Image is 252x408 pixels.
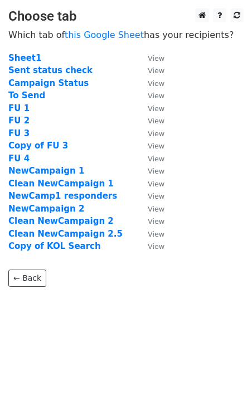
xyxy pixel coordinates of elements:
a: View [137,128,164,138]
small: View [148,180,164,188]
small: View [148,242,164,251]
small: View [148,54,164,63]
a: Clean NewCampaign 2.5 [8,229,123,239]
a: Sheet1 [8,53,41,63]
small: View [148,230,164,238]
small: View [148,217,164,225]
a: View [137,179,164,189]
a: Campaign Status [8,78,89,88]
a: ← Back [8,270,46,287]
p: Which tab of has your recipients? [8,29,244,41]
a: View [137,241,164,251]
a: NewCamp1 responders [8,191,117,201]
small: View [148,192,164,200]
a: View [137,166,164,176]
a: View [137,229,164,239]
a: View [137,78,164,88]
small: View [148,155,164,163]
a: View [137,216,164,226]
a: View [137,65,164,75]
a: View [137,191,164,201]
a: FU 4 [8,153,30,164]
a: FU 2 [8,116,30,126]
a: View [137,90,164,100]
small: View [148,205,164,213]
a: this Google Sheet [65,30,144,40]
a: FU 1 [8,103,30,113]
a: View [137,103,164,113]
small: View [148,167,164,175]
small: View [148,104,164,113]
small: View [148,66,164,75]
a: View [137,116,164,126]
small: View [148,117,164,125]
a: View [137,204,164,214]
a: Clean NewCampaign 1 [8,179,114,189]
a: View [137,53,164,63]
a: FU 3 [8,128,30,138]
small: View [148,129,164,138]
a: To Send [8,90,45,100]
a: Sent status check [8,65,93,75]
a: Clean NewCampaign 2 [8,216,114,226]
small: View [148,92,164,100]
h3: Choose tab [8,8,244,25]
a: Copy of KOL Search [8,241,101,251]
a: NewCampaign 2 [8,204,84,214]
a: NewCampaign 1 [8,166,84,176]
a: View [137,141,164,151]
small: View [148,79,164,88]
a: Copy of FU 3 [8,141,68,151]
small: View [148,142,164,150]
a: View [137,153,164,164]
